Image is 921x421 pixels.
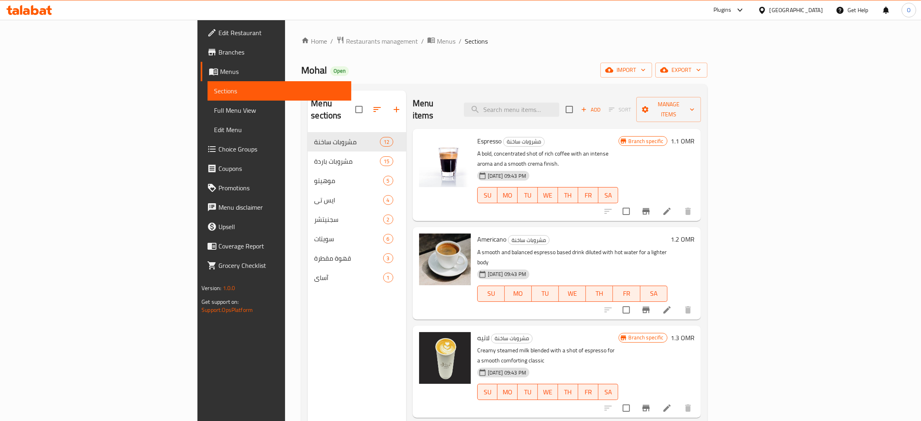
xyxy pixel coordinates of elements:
[578,103,604,116] button: Add
[201,256,351,275] a: Grocery Checklist
[485,369,529,377] span: [DATE] 09:43 PM
[521,386,535,398] span: TU
[314,195,383,205] span: ايس تي
[419,135,471,187] img: Espresso
[314,176,383,185] span: موهيتو
[625,137,667,145] span: Branch specific
[308,171,406,190] div: موهيتو5
[504,137,544,146] span: مشروبات ساخنة
[538,384,558,400] button: WE
[308,190,406,210] div: ايس تي4
[589,288,610,299] span: TH
[662,305,672,315] a: Edit menu item
[477,247,667,267] p: A smooth and balanced espresso based drink diluted with hot water for a lighter body
[618,301,635,318] span: Select to update
[559,286,586,302] button: WE
[477,332,489,344] span: لاتيه
[218,222,345,232] span: Upsell
[218,164,345,173] span: Coupons
[481,386,495,398] span: SU
[223,283,235,293] span: 1.0.0
[384,274,393,282] span: 1
[580,105,602,114] span: Add
[350,101,367,118] span: Select all sections
[558,384,578,400] button: TH
[384,235,393,243] span: 6
[481,189,495,201] span: SU
[561,101,578,118] span: Select section
[314,253,383,263] span: قهوة مقطرة
[465,36,488,46] span: Sections
[562,288,583,299] span: WE
[201,305,253,315] a: Support.OpsPlatform
[600,63,652,78] button: import
[214,105,345,115] span: Full Menu View
[201,178,351,198] a: Promotions
[314,234,383,244] span: سويتات
[308,129,406,290] nav: Menu sections
[308,152,406,171] div: مشروبات باردة15
[201,139,351,159] a: Choice Groups
[518,187,538,203] button: TU
[201,23,351,42] a: Edit Restaurant
[413,97,455,122] h2: Menu items
[662,65,701,75] span: export
[644,288,664,299] span: SA
[521,189,535,201] span: TU
[607,65,646,75] span: import
[201,159,351,178] a: Coupons
[214,125,345,135] span: Edit Menu
[387,100,406,119] button: Add section
[481,288,501,299] span: SU
[208,81,351,101] a: Sections
[419,332,471,384] img: لاتيه
[383,176,393,185] div: items
[314,273,383,282] span: آساي
[678,300,698,320] button: delete
[503,137,545,147] div: مشروبات ساخنة
[314,215,383,224] span: سجنيتشر
[604,103,636,116] span: Select section first
[532,286,559,302] button: TU
[201,283,221,293] span: Version:
[508,236,549,245] span: مشروبات ساخنة
[218,241,345,251] span: Coverage Report
[218,144,345,154] span: Choice Groups
[477,149,619,169] p: A bold, concentrated shot of rich coffee with an intense aroma and a smooth crema finish.
[427,36,455,46] a: Menus
[636,398,656,418] button: Branch-specific-item
[518,384,538,400] button: TU
[485,172,529,180] span: [DATE] 09:43 PM
[636,300,656,320] button: Branch-specific-item
[602,189,615,201] span: SA
[220,67,345,76] span: Menus
[598,187,619,203] button: SA
[346,36,418,46] span: Restaurants management
[308,210,406,229] div: سجنيتشر2
[535,288,556,299] span: TU
[383,253,393,263] div: items
[314,137,380,147] span: مشروبات ساخنة
[459,36,462,46] li: /
[501,386,514,398] span: MO
[218,47,345,57] span: Branches
[477,233,506,245] span: Americano
[581,386,595,398] span: FR
[655,63,707,78] button: export
[477,187,498,203] button: SU
[201,42,351,62] a: Branches
[383,195,393,205] div: items
[218,202,345,212] span: Menu disclaimer
[662,403,672,413] a: Edit menu item
[508,288,529,299] span: MO
[578,384,598,400] button: FR
[497,187,518,203] button: MO
[477,286,505,302] button: SU
[201,236,351,256] a: Coverage Report
[421,36,424,46] li: /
